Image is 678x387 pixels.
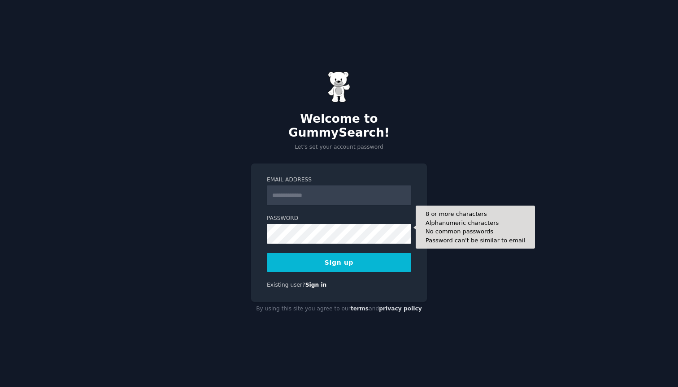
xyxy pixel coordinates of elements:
label: Email Address [267,176,411,184]
span: Existing user? [267,282,305,288]
label: Password [267,215,411,223]
h2: Welcome to GummySearch! [251,112,427,140]
button: Sign up [267,253,411,272]
div: By using this site you agree to our and [251,302,427,316]
a: terms [351,305,369,312]
a: privacy policy [379,305,422,312]
img: Gummy Bear [328,71,350,103]
p: Let's set your account password [251,143,427,151]
a: Sign in [305,282,327,288]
